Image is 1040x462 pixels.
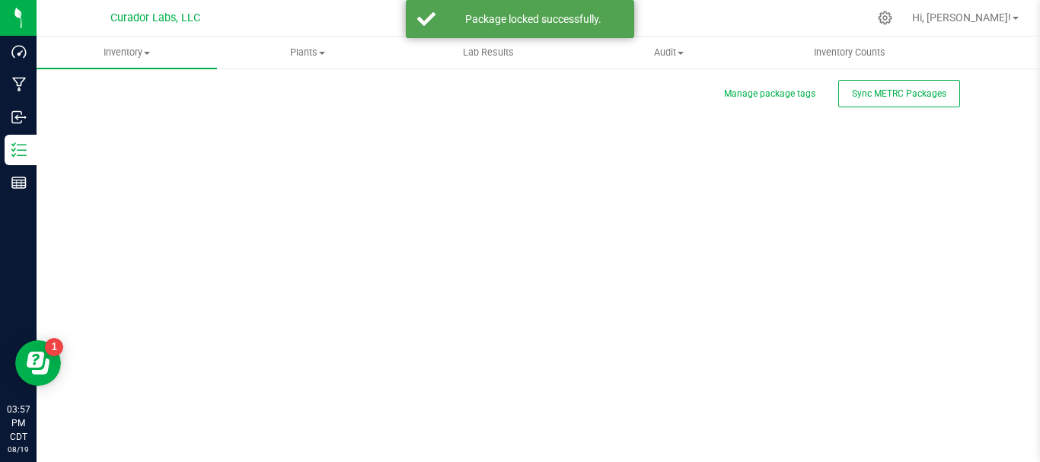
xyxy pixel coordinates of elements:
inline-svg: Reports [11,175,27,190]
span: Audit [579,46,758,59]
a: Lab Results [397,37,578,69]
iframe: Resource center [15,340,61,386]
a: Inventory [37,37,217,69]
a: Plants [217,37,397,69]
button: Manage package tags [724,88,815,100]
iframe: Resource center unread badge [45,338,63,356]
a: Audit [579,37,759,69]
div: Manage settings [876,11,895,25]
span: Plants [218,46,397,59]
inline-svg: Inventory [11,142,27,158]
button: Sync METRC Packages [838,80,960,107]
span: Sync METRC Packages [852,88,946,99]
span: Inventory [37,46,217,59]
p: 08/19 [7,444,30,455]
inline-svg: Inbound [11,110,27,125]
span: Hi, [PERSON_NAME]! [912,11,1011,24]
span: Inventory Counts [793,46,906,59]
div: Package locked successfully. [444,11,623,27]
inline-svg: Manufacturing [11,77,27,92]
span: Curador Labs, LLC [110,11,200,24]
span: Lab Results [442,46,534,59]
a: Inventory Counts [759,37,940,69]
p: 03:57 PM CDT [7,403,30,444]
inline-svg: Dashboard [11,44,27,59]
